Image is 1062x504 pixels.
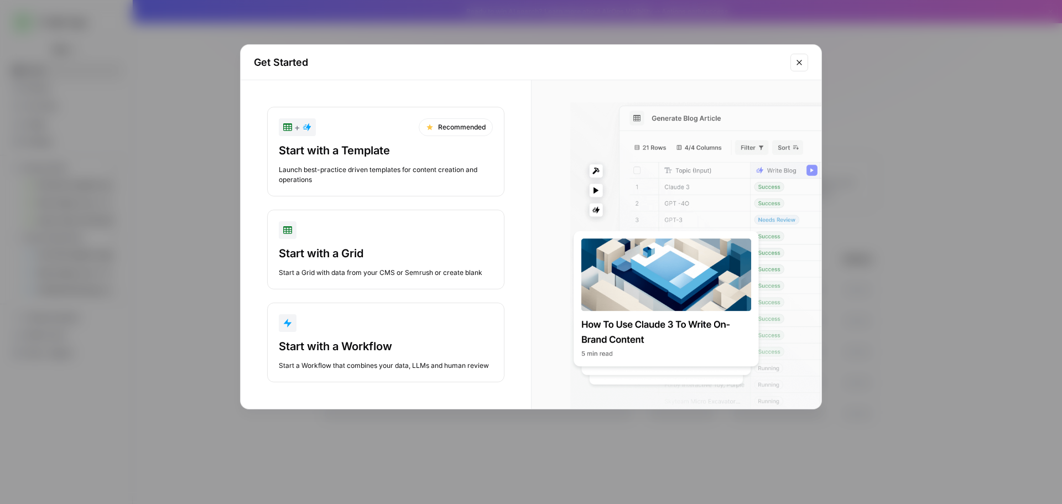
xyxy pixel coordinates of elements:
[279,339,493,354] div: Start with a Workflow
[254,55,784,70] h2: Get Started
[279,361,493,371] div: Start a Workflow that combines your data, LLMs and human review
[267,210,504,289] button: Start with a GridStart a Grid with data from your CMS or Semrush or create blank
[279,165,493,185] div: Launch best-practice driven templates for content creation and operations
[279,246,493,261] div: Start with a Grid
[267,107,504,196] button: +RecommendedStart with a TemplateLaunch best-practice driven templates for content creation and o...
[419,118,493,136] div: Recommended
[790,54,808,71] button: Close modal
[279,143,493,158] div: Start with a Template
[279,268,493,278] div: Start a Grid with data from your CMS or Semrush or create blank
[283,121,311,134] div: +
[267,303,504,382] button: Start with a WorkflowStart a Workflow that combines your data, LLMs and human review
